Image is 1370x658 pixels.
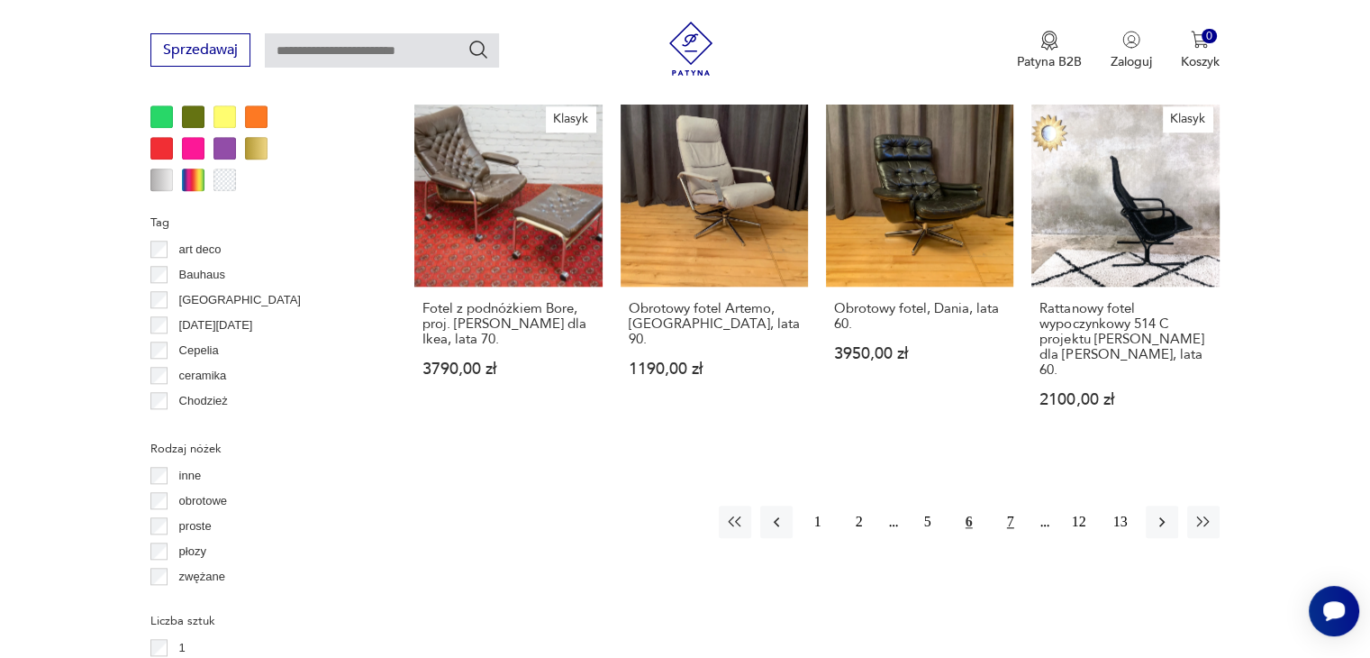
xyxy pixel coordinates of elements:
[1031,99,1219,443] a: KlasykRattanowy fotel wypoczynkowy 514 C projektu Dirka Van Sliedregta dla Gebroeders Jonkers Noo...
[629,361,800,377] p: 1190,00 zł
[1122,31,1140,49] img: Ikonka użytkownika
[179,240,222,260] p: art deco
[150,45,250,58] a: Sprzedawaj
[414,99,602,443] a: KlasykFotel z podnóżkiem Bore, proj. Noboru Nakamura dla Ikea, lata 70.Fotel z podnóżkiem Bore, p...
[912,506,944,538] button: 5
[179,366,227,386] p: ceramika
[826,99,1013,443] a: Obrotowy fotel, Dania, lata 60.Obrotowy fotel, Dania, lata 60.3950,00 zł
[179,542,206,562] p: płozy
[664,22,718,76] img: Patyna - sklep z meblami i dekoracjami vintage
[1063,506,1095,538] button: 12
[179,391,228,411] p: Chodzież
[150,213,371,233] p: Tag
[422,301,594,347] h3: Fotel z podnóżkiem Bore, proj. [PERSON_NAME] dla Ikea, lata 70.
[1039,301,1211,378] h3: Rattanowy fotel wypoczynkowy 514 C projektu [PERSON_NAME] dla [PERSON_NAME], lata 60.
[150,33,250,67] button: Sprzedawaj
[1017,31,1082,70] a: Ikona medaluPatyna B2B
[1111,53,1152,70] p: Zaloguj
[179,567,225,587] p: zwężane
[1191,31,1209,49] img: Ikona koszyka
[1017,53,1082,70] p: Patyna B2B
[802,506,834,538] button: 1
[422,361,594,377] p: 3790,00 zł
[150,439,371,459] p: Rodzaj nóżek
[1181,31,1220,70] button: 0Koszyk
[994,506,1027,538] button: 7
[1111,31,1152,70] button: Zaloguj
[179,265,225,285] p: Bauhaus
[150,611,371,631] p: Liczba sztuk
[1104,506,1137,538] button: 13
[629,301,800,347] h3: Obrotowy fotel Artemo, [GEOGRAPHIC_DATA], lata 90.
[834,301,1005,332] h3: Obrotowy fotel, Dania, lata 60.
[843,506,876,538] button: 2
[953,506,985,538] button: 6
[621,99,808,443] a: Obrotowy fotel Artemo, Niemcy, lata 90.Obrotowy fotel Artemo, [GEOGRAPHIC_DATA], lata 90.1190,00 zł
[179,638,186,658] p: 1
[1202,29,1217,44] div: 0
[179,416,224,436] p: Ćmielów
[834,346,1005,361] p: 3950,00 zł
[179,516,212,536] p: proste
[179,315,253,335] p: [DATE][DATE]
[179,290,301,310] p: [GEOGRAPHIC_DATA]
[1309,586,1359,636] iframe: Smartsupp widget button
[1017,31,1082,70] button: Patyna B2B
[1039,392,1211,407] p: 2100,00 zł
[1181,53,1220,70] p: Koszyk
[179,341,219,361] p: Cepelia
[467,39,489,60] button: Szukaj
[1040,31,1058,50] img: Ikona medalu
[179,466,202,486] p: inne
[179,491,227,511] p: obrotowe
